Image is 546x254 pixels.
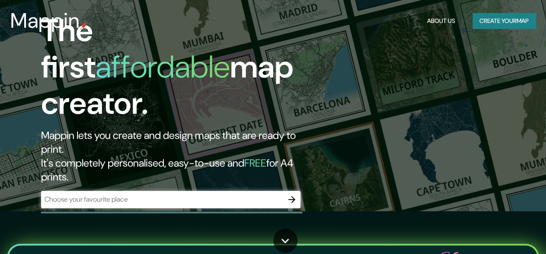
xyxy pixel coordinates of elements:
button: About Us [424,13,459,29]
h1: The first map creator. [41,13,314,129]
button: Create yourmap [473,13,536,29]
h5: FREE [244,156,266,170]
img: mappin-pin [80,23,87,29]
h1: affordable [96,47,230,87]
input: Choose your favourite place [41,194,283,204]
h2: Mappin lets you create and design maps that are ready to print. It's completely personalised, eas... [41,129,314,184]
h3: Mappin [10,9,80,33]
